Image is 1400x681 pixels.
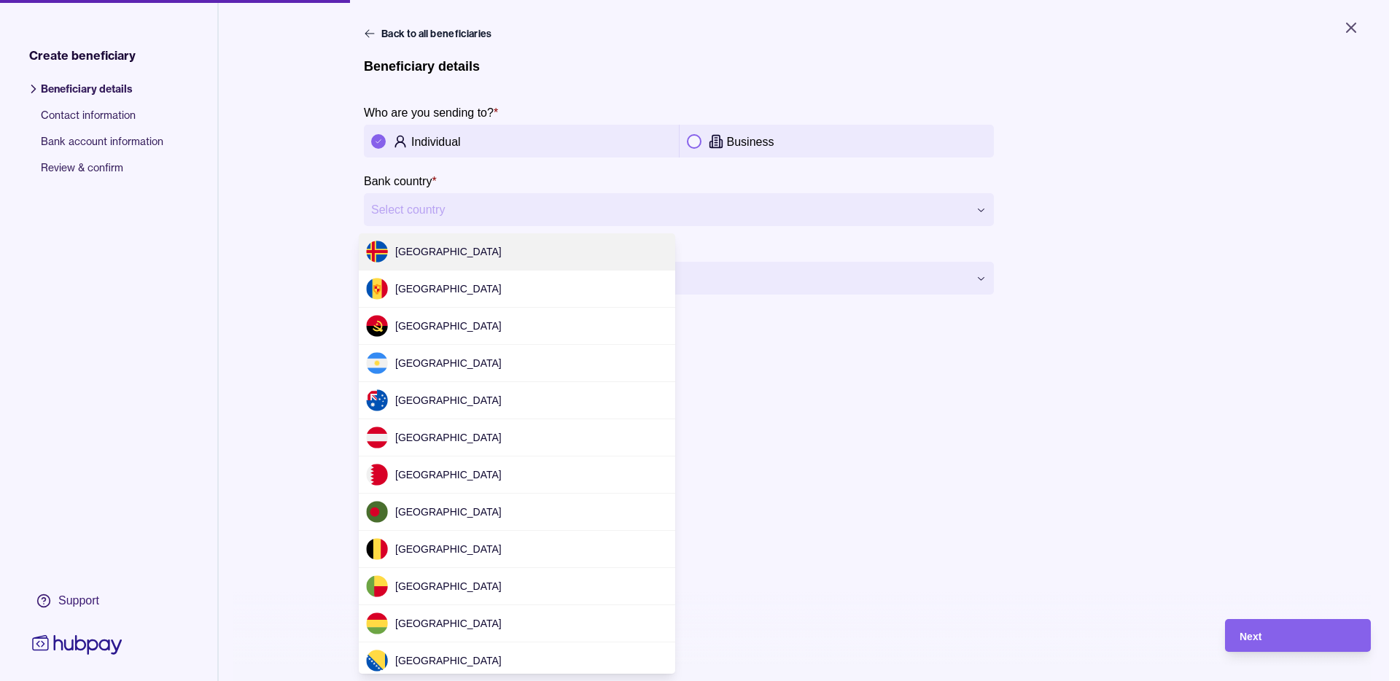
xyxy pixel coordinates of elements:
img: be [366,538,388,560]
span: [GEOGRAPHIC_DATA] [395,506,502,518]
span: [GEOGRAPHIC_DATA] [395,580,502,592]
img: bd [366,501,388,523]
img: bh [366,464,388,486]
span: [GEOGRAPHIC_DATA] [395,543,502,555]
img: ao [366,315,388,337]
img: bo [366,612,388,634]
span: [GEOGRAPHIC_DATA] [395,246,502,257]
img: ba [366,650,388,672]
span: [GEOGRAPHIC_DATA] [395,320,502,332]
span: [GEOGRAPHIC_DATA] [395,357,502,369]
span: [GEOGRAPHIC_DATA] [395,394,502,406]
span: [GEOGRAPHIC_DATA] [395,618,502,629]
img: au [366,389,388,411]
img: at [366,427,388,448]
span: [GEOGRAPHIC_DATA] [395,655,502,666]
img: bj [366,575,388,597]
img: ax [366,241,388,262]
span: [GEOGRAPHIC_DATA] [395,469,502,480]
img: ad [366,278,388,300]
span: [GEOGRAPHIC_DATA] [395,283,502,295]
span: Next [1240,631,1261,642]
img: ar [366,352,388,374]
span: [GEOGRAPHIC_DATA] [395,432,502,443]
